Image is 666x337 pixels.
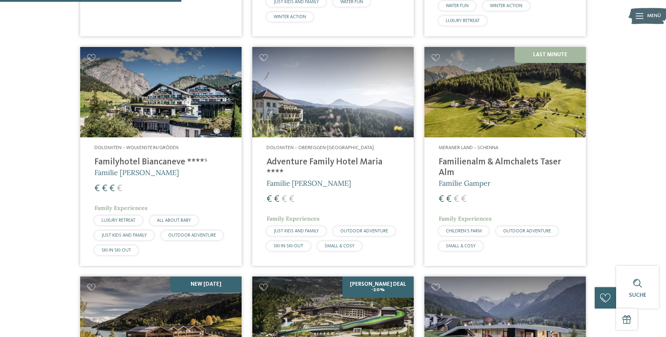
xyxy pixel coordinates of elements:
span: Familie Gamper [439,179,491,188]
span: Family Experiences [267,215,320,222]
span: € [439,195,444,204]
span: € [289,195,294,204]
span: Familie [PERSON_NAME] [267,179,351,188]
span: OUTDOOR ADVENTURE [168,233,216,238]
span: € [461,195,466,204]
span: € [454,195,459,204]
span: SMALL & COSY [325,244,355,248]
span: WATER FUN [446,4,469,8]
img: Familienhotels gesucht? Hier findet ihr die besten! [424,47,586,138]
span: € [94,184,100,193]
span: € [117,184,122,193]
span: JUST KIDS AND FAMILY [274,229,319,233]
span: LUXURY RETREAT [446,19,480,23]
span: Dolomiten – Obereggen-[GEOGRAPHIC_DATA] [267,145,374,150]
span: Suche [629,293,646,298]
a: Familienhotels gesucht? Hier findet ihr die besten! Dolomiten – Wolkenstein/Gröden Familyhotel Bi... [80,47,242,266]
span: Family Experiences [94,204,148,211]
span: SKI-IN SKI-OUT [274,244,303,248]
span: LUXURY RETREAT [102,218,135,223]
a: Familienhotels gesucht? Hier findet ihr die besten! Dolomiten – Obereggen-[GEOGRAPHIC_DATA] Adven... [252,47,414,266]
span: WINTER ACTION [274,15,306,19]
span: € [446,195,451,204]
span: JUST KIDS AND FAMILY [102,233,147,238]
h4: Familyhotel Biancaneve ****ˢ [94,157,227,168]
h4: Familienalm & Almchalets Taser Alm [439,157,572,178]
span: Dolomiten – Wolkenstein/Gröden [94,145,179,150]
span: € [102,184,107,193]
span: € [109,184,115,193]
span: € [274,195,279,204]
span: ALL ABOUT BABY [157,218,191,223]
span: CHILDREN’S FARM [446,229,482,233]
span: WINTER ACTION [490,4,522,8]
h4: Adventure Family Hotel Maria **** [267,157,399,178]
span: OUTDOOR ADVENTURE [340,229,388,233]
span: SMALL & COSY [446,244,476,248]
span: Family Experiences [439,215,492,222]
img: Familienhotels gesucht? Hier findet ihr die besten! [80,47,242,138]
img: Adventure Family Hotel Maria **** [252,47,414,138]
a: Familienhotels gesucht? Hier findet ihr die besten! Last Minute Meraner Land – Schenna Familienal... [424,47,586,266]
span: Meraner Land – Schenna [439,145,499,150]
span: Familie [PERSON_NAME] [94,168,179,177]
span: SKI-IN SKI-OUT [102,248,131,253]
span: € [267,195,272,204]
span: € [282,195,287,204]
span: OUTDOOR ADVENTURE [503,229,551,233]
